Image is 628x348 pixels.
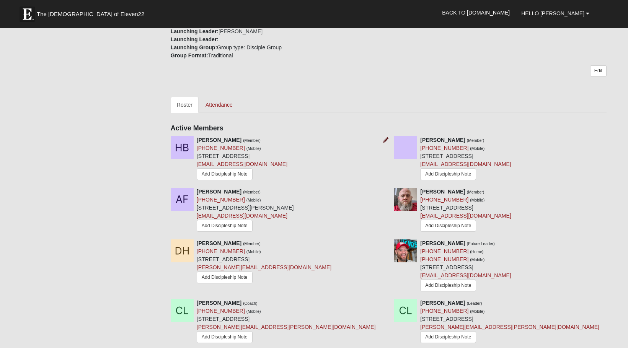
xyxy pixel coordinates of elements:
[243,190,261,194] small: (Member)
[420,137,465,143] strong: [PERSON_NAME]
[420,197,468,203] a: [PHONE_NUMBER]
[171,124,607,133] h4: Active Members
[420,272,511,278] a: [EMAIL_ADDRESS][DOMAIN_NAME]
[467,190,484,194] small: (Member)
[420,145,468,151] a: [PHONE_NUMBER]
[197,213,287,219] a: [EMAIL_ADDRESS][DOMAIN_NAME]
[420,280,476,291] a: Add Discipleship Note
[420,299,599,346] div: [STREET_ADDRESS]
[420,256,468,262] a: [PHONE_NUMBER]
[420,248,468,254] a: [PHONE_NUMBER]
[197,197,245,203] a: [PHONE_NUMBER]
[171,44,217,50] strong: Launching Group:
[197,300,241,306] strong: [PERSON_NAME]
[197,145,245,151] a: [PHONE_NUMBER]
[246,146,261,151] small: (Mobile)
[420,240,465,246] strong: [PERSON_NAME]
[246,249,261,254] small: (Mobile)
[197,188,294,234] div: [STREET_ADDRESS][PERSON_NAME]
[197,168,253,180] a: Add Discipleship Note
[16,3,169,22] a: The [DEMOGRAPHIC_DATA] of Eleven22
[420,136,511,182] div: [STREET_ADDRESS]
[467,241,495,246] small: (Future Leader)
[470,257,484,262] small: (Mobile)
[37,10,144,18] span: The [DEMOGRAPHIC_DATA] of Eleven22
[197,272,253,283] a: Add Discipleship Note
[470,309,484,314] small: (Mobile)
[470,249,483,254] small: (Home)
[420,213,511,219] a: [EMAIL_ADDRESS][DOMAIN_NAME]
[20,7,35,22] img: Eleven22 logo
[420,161,511,167] a: [EMAIL_ADDRESS][DOMAIN_NAME]
[515,4,595,23] a: Hello [PERSON_NAME]
[197,308,245,314] a: [PHONE_NUMBER]
[171,36,219,42] strong: Launching Leader:
[436,3,515,22] a: Back to [DOMAIN_NAME]
[420,324,599,330] a: [PERSON_NAME][EMAIL_ADDRESS][PERSON_NAME][DOMAIN_NAME]
[243,241,261,246] small: (Member)
[197,161,287,167] a: [EMAIL_ADDRESS][DOMAIN_NAME]
[420,220,476,232] a: Add Discipleship Note
[246,198,261,202] small: (Mobile)
[197,137,241,143] strong: [PERSON_NAME]
[420,308,468,314] a: [PHONE_NUMBER]
[521,10,584,16] span: Hello [PERSON_NAME]
[197,299,376,346] div: [STREET_ADDRESS]
[470,146,484,151] small: (Mobile)
[420,300,465,306] strong: [PERSON_NAME]
[199,97,239,113] a: Attendance
[171,97,199,113] a: Roster
[420,331,476,343] a: Add Discipleship Note
[171,52,208,59] strong: Group Format:
[243,138,261,143] small: (Member)
[470,198,484,202] small: (Mobile)
[197,189,241,195] strong: [PERSON_NAME]
[197,264,331,270] a: [PERSON_NAME][EMAIL_ADDRESS][DOMAIN_NAME]
[197,240,241,246] strong: [PERSON_NAME]
[197,136,287,182] div: [STREET_ADDRESS]
[246,309,261,314] small: (Mobile)
[467,301,482,306] small: (Leader)
[467,138,484,143] small: (Member)
[420,239,511,293] div: [STREET_ADDRESS]
[243,301,257,306] small: (Coach)
[420,168,476,180] a: Add Discipleship Note
[171,28,219,34] strong: Launching Leader:
[420,189,465,195] strong: [PERSON_NAME]
[197,239,331,286] div: [STREET_ADDRESS]
[197,331,253,343] a: Add Discipleship Note
[197,248,245,254] a: [PHONE_NUMBER]
[590,65,607,76] a: Edit
[197,220,253,232] a: Add Discipleship Note
[197,324,376,330] a: [PERSON_NAME][EMAIL_ADDRESS][PERSON_NAME][DOMAIN_NAME]
[420,188,511,234] div: [STREET_ADDRESS]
